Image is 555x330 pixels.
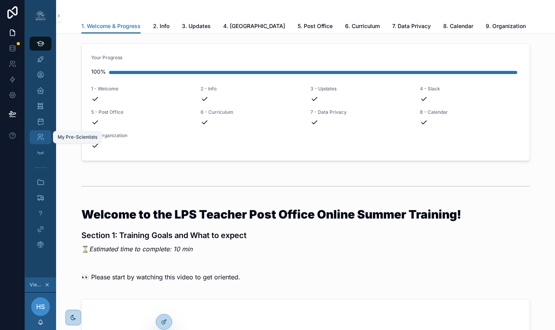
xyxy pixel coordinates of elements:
[81,19,141,34] a: 1. Welcome & Progress
[25,31,56,262] div: scrollable content
[36,302,45,311] span: HS
[345,22,380,30] span: 6. Curriculum
[201,109,301,115] span: 6 - Curriculum
[91,132,192,139] span: 9 - Organization
[310,86,411,92] span: 3 - Updates
[91,55,520,61] span: Your Progress
[420,109,520,115] span: 8 - Calendar
[58,134,97,140] div: My Pre-Scientists
[298,19,333,35] a: 5. Post Office
[89,245,192,253] em: Estimated time to complete: 10 min
[223,19,285,35] a: 4. [GEOGRAPHIC_DATA]
[223,22,285,30] span: 4. [GEOGRAPHIC_DATA]
[486,19,526,35] a: 9. Organization
[81,229,530,241] h3: Section 1: Training Goals and What to expect
[182,22,211,30] span: 3. Updates
[345,19,380,35] a: 6. Curriculum
[81,272,530,282] p: 👀 Please start by watching this video to get oriented.
[91,86,192,92] span: 1 - Welcome
[153,22,169,30] span: 2. Info
[310,109,411,115] span: 7 - Data Privacy
[81,244,530,254] p: ⌛
[392,19,431,35] a: 7. Data Privacy
[81,22,141,30] span: 1. Welcome & Progress
[443,19,473,35] a: 8. Calendar
[30,282,43,288] span: Viewing as [PERSON_NAME]
[153,19,169,35] a: 2. Info
[486,22,526,30] span: 9. Organization
[81,208,530,220] h1: Welcome to the LPS Teacher Post Office Online Summer Training!
[420,86,520,92] span: 4 - Slack
[91,109,192,115] span: 5 - Post Office
[91,64,106,79] div: 100%
[392,22,431,30] span: 7. Data Privacy
[443,22,473,30] span: 8. Calendar
[298,22,333,30] span: 5. Post Office
[34,9,47,22] img: App logo
[201,86,301,92] span: 2 - Info
[182,19,211,35] a: 3. Updates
